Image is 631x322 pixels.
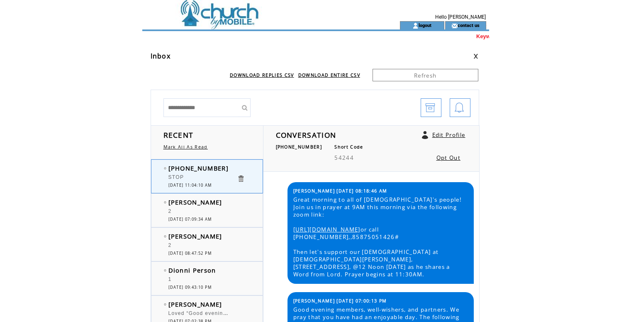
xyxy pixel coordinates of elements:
span: Inbox [151,51,171,61]
a: [URL][DOMAIN_NAME] [293,226,361,233]
span: 2 [168,208,172,214]
a: Mark All As Read [163,144,208,150]
span: STOP [168,174,184,180]
span: 1 [168,276,172,282]
a: contact us [458,22,480,28]
a: Click to delete these messgaes [237,175,245,183]
img: bulletEmpty.png [164,269,166,271]
span: [PERSON_NAME] [DATE] 07:00:13 PM [293,298,387,304]
a: DOWNLOAD ENTIRE CSV [298,72,360,78]
span: [PHONE_NUMBER] [276,144,322,150]
span: 54244 [334,154,354,161]
img: archive.png [425,99,435,117]
span: [PERSON_NAME] [DATE] 08:18:46 AM [293,188,387,194]
img: account_icon.gif [412,22,419,29]
span: [PERSON_NAME] [168,300,222,308]
img: bulletEmpty.png [164,201,166,203]
a: logout [419,22,431,28]
span: [DATE] 11:04:10 AM [168,183,212,188]
input: Submit [238,98,251,117]
img: bulletEmpty.png [164,303,166,305]
span: [DATE] 08:47:52 PM [168,251,212,256]
span: Hello [PERSON_NAME] [435,14,486,20]
marquee: Keywords issue has been corrected. Thank you for your patience! [142,33,489,39]
span: 2 [168,242,172,248]
a: Refresh [373,69,478,81]
img: contact_us_icon.gif [451,22,458,29]
a: DOWNLOAD REPLIES CSV [230,72,294,78]
span: Dionni Person [168,266,216,274]
img: bulletEmpty.png [164,235,166,237]
span: Great morning to all of [DEMOGRAPHIC_DATA]'s people! Join us in prayer at 9AM this morning via th... [293,196,468,278]
a: Click to edit user profile [422,131,428,139]
span: [PERSON_NAME] [168,232,222,240]
img: bell.png [454,99,464,117]
img: bulletEmpty.png [164,167,166,169]
span: [PHONE_NUMBER] [168,164,229,172]
span: CONVERSATION [276,130,336,140]
span: Short Code [334,144,363,150]
a: Edit Profile [432,131,465,139]
span: [DATE] 09:43:10 PM [168,285,212,290]
span: [DATE] 07:09:34 AM [168,217,212,222]
span: [PERSON_NAME] [168,198,222,206]
a: Opt Out [436,154,460,161]
span: RECENT [163,130,194,140]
